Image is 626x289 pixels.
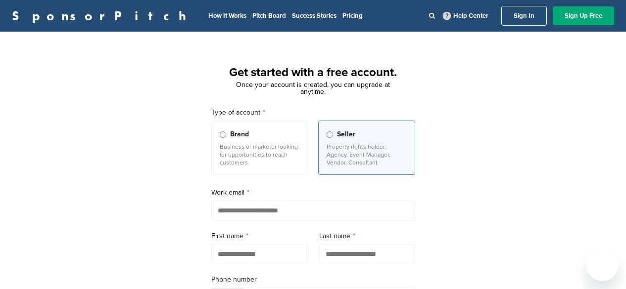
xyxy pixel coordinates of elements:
label: Phone number [211,274,415,285]
label: Type of account [211,107,415,118]
input: Brand Business or marketer looking for opportunities to reach customers [220,131,226,138]
label: First name [211,231,307,242]
a: Help Center [441,10,490,22]
a: Success Stories [292,12,337,20]
span: Seller [337,129,355,140]
h1: Get started with a free account. [199,64,427,82]
input: Seller Property rights holder, Agency, Event Manager, Vendor, Consultant [327,131,333,138]
a: Sign Up Free [553,6,614,25]
label: Work email [211,187,415,198]
label: Last name [319,231,415,242]
a: Pitch Board [252,12,286,20]
span: Once your account is created, you can upgrade at anytime. [236,81,390,96]
p: Property rights holder, Agency, Event Manager, Vendor, Consultant [327,143,407,166]
a: How It Works [208,12,246,20]
p: Business or marketer looking for opportunities to reach customers [220,143,300,166]
a: Sign In [501,6,547,26]
iframe: Button to launch messaging window [586,249,618,281]
span: Brand [230,129,249,140]
a: SponsorPitch [12,9,193,22]
a: Pricing [342,12,363,20]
